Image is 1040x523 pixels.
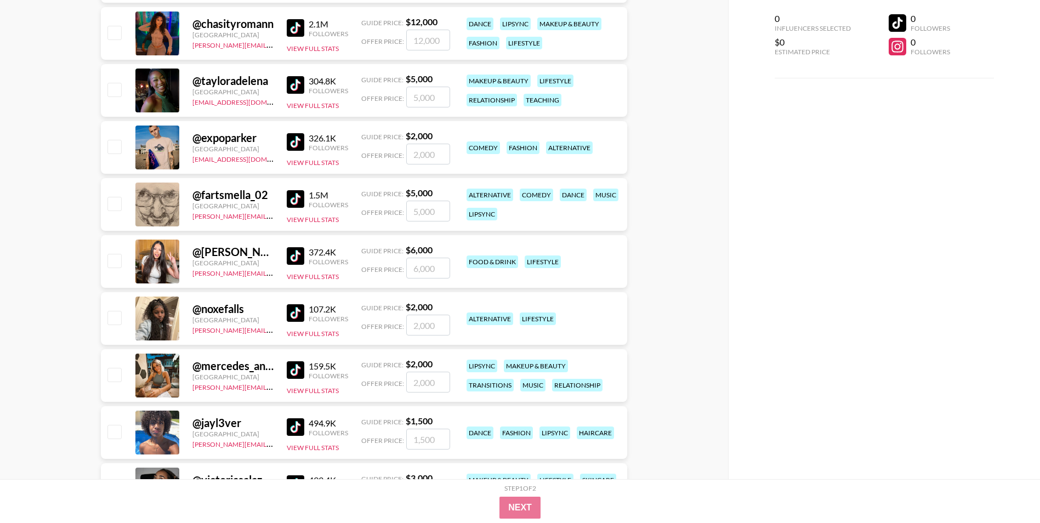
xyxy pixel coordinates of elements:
img: TikTok [287,190,304,208]
strong: $ 2,000 [406,359,433,369]
span: Guide Price: [361,361,404,369]
input: 2,000 [406,144,450,164]
strong: $ 12,000 [406,16,437,27]
div: 0 [911,13,950,24]
span: Guide Price: [361,418,404,426]
div: 1.5M [309,190,348,201]
div: 494.9K [309,418,348,429]
div: Followers [309,258,348,266]
span: Offer Price: [361,37,404,46]
div: 2.1M [309,19,348,30]
div: music [593,189,618,201]
img: TikTok [287,361,304,379]
a: [PERSON_NAME][EMAIL_ADDRESS][DOMAIN_NAME] [192,381,355,391]
a: [PERSON_NAME][EMAIL_ADDRESS][DOMAIN_NAME] [192,267,355,277]
div: @ fartsmella_02 [192,188,274,202]
div: Estimated Price [775,48,851,56]
div: Influencers Selected [775,24,851,32]
div: music [520,379,545,391]
div: @ victoriasalazarf [192,473,274,487]
div: lipsync [467,208,497,220]
img: TikTok [287,19,304,37]
div: food & drink [467,255,518,268]
div: lifestyle [537,75,573,87]
div: makeup & beauty [537,18,601,30]
div: Step 1 of 2 [504,484,536,492]
span: Offer Price: [361,151,404,160]
div: 0 [911,37,950,48]
div: lipsync [500,18,531,30]
div: [GEOGRAPHIC_DATA] [192,145,274,153]
span: Guide Price: [361,475,404,483]
a: [PERSON_NAME][EMAIL_ADDRESS][DOMAIN_NAME] [192,210,355,220]
div: lifestyle [537,474,573,486]
button: View Full Stats [287,101,339,110]
span: Offer Price: [361,379,404,388]
img: TikTok [287,418,304,436]
div: lifestyle [525,255,561,268]
span: Offer Price: [361,94,404,103]
div: makeup & beauty [467,75,531,87]
div: haircare [577,427,614,439]
div: lipsync [539,427,570,439]
span: Offer Price: [361,265,404,274]
div: 107.2K [309,304,348,315]
div: lifestyle [506,37,542,49]
a: [PERSON_NAME][EMAIL_ADDRESS][DOMAIN_NAME] [192,324,355,334]
div: comedy [520,189,553,201]
div: alternative [467,189,513,201]
strong: $ 2,000 [406,302,433,312]
div: @ tayloradelena [192,74,274,88]
div: 372.4K [309,247,348,258]
span: Offer Price: [361,436,404,445]
div: fashion [507,141,539,154]
div: lipsync [467,360,497,372]
div: lifestyle [520,312,556,325]
div: alternative [467,312,513,325]
div: relationship [552,379,603,391]
div: @ chasityromann [192,17,274,31]
div: [GEOGRAPHIC_DATA] [192,202,274,210]
div: [GEOGRAPHIC_DATA] [192,316,274,324]
div: 493.4K [309,475,348,486]
div: 326.1K [309,133,348,144]
input: 12,000 [406,30,450,50]
a: [EMAIL_ADDRESS][DOMAIN_NAME] [192,96,303,106]
div: dance [560,189,587,201]
div: [GEOGRAPHIC_DATA] [192,430,274,438]
div: makeup & beauty [467,474,531,486]
a: [PERSON_NAME][EMAIL_ADDRESS][DOMAIN_NAME] [192,39,355,49]
div: @ expoparker [192,131,274,145]
strong: $ 5,000 [406,187,433,198]
span: Offer Price: [361,322,404,331]
div: Followers [309,87,348,95]
input: 5,000 [406,87,450,107]
span: Guide Price: [361,190,404,198]
strong: $ 6,000 [406,245,433,255]
button: View Full Stats [287,158,339,167]
img: TikTok [287,304,304,322]
img: TikTok [287,475,304,493]
div: @ [PERSON_NAME].[PERSON_NAME] [192,245,274,259]
div: transitions [467,379,514,391]
input: 2,000 [406,372,450,393]
img: TikTok [287,247,304,265]
div: alternative [546,141,593,154]
div: fashion [467,37,499,49]
div: skincare [580,474,616,486]
div: Followers [309,201,348,209]
div: comedy [467,141,500,154]
strong: $ 3,000 [406,473,433,483]
div: [GEOGRAPHIC_DATA] [192,259,274,267]
button: View Full Stats [287,272,339,281]
span: Guide Price: [361,76,404,84]
img: TikTok [287,133,304,151]
button: View Full Stats [287,444,339,452]
div: Followers [309,30,348,38]
button: View Full Stats [287,329,339,338]
div: teaching [524,94,561,106]
div: @ mercedes_anmarie_ [192,359,274,373]
button: View Full Stats [287,215,339,224]
span: Guide Price: [361,247,404,255]
span: Guide Price: [361,19,404,27]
